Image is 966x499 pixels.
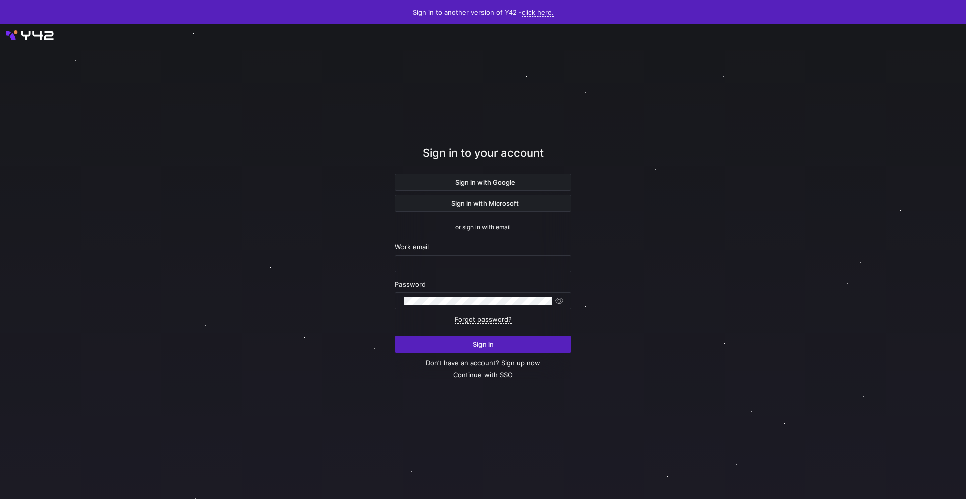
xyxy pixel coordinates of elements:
[395,195,571,212] button: Sign in with Microsoft
[455,315,512,324] a: Forgot password?
[522,8,554,17] a: click here.
[395,243,429,251] span: Work email
[395,280,426,288] span: Password
[451,178,515,186] span: Sign in with Google
[447,199,519,207] span: Sign in with Microsoft
[395,145,571,174] div: Sign in to your account
[395,336,571,353] button: Sign in
[395,174,571,191] button: Sign in with Google
[455,224,511,231] span: or sign in with email
[453,371,513,379] a: Continue with SSO
[473,340,494,348] span: Sign in
[426,359,540,367] a: Don’t have an account? Sign up now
